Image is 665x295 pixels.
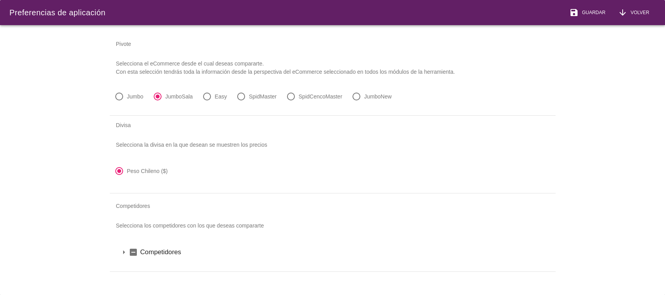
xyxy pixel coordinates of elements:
[9,7,105,18] div: Preferencias de aplicación
[569,8,579,17] i: save
[579,9,605,16] span: Guardar
[627,9,649,16] span: Volver
[364,93,392,100] label: JumboNew
[127,93,144,100] label: Jumbo
[129,248,138,257] i: indeterminate_check_box
[110,116,556,135] div: Divisa
[249,93,277,100] label: SpidMaster
[165,93,193,100] label: JumboSala
[618,8,627,17] i: arrow_downward
[119,248,129,257] i: arrow_drop_down
[127,167,168,175] label: Peso Chileno ($)
[110,215,556,236] p: Selecciona los competidores con los que deseas compararte
[110,53,556,82] p: Selecciona el eCommerce desde el cual deseas compararte. Con esta selección tendrás toda la infor...
[110,197,556,215] div: Competidores
[140,247,546,257] label: Competidores
[215,93,227,100] label: Easy
[110,35,556,53] div: Pivote
[110,135,556,155] p: Selecciona la divisa en la que desean se muestren los precios
[299,93,342,100] label: SpidCencoMaster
